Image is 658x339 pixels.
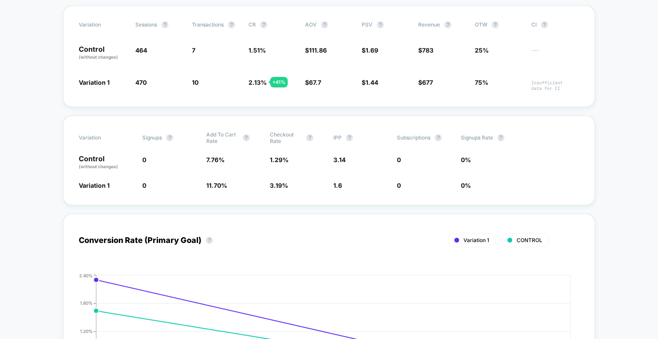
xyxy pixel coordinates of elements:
[305,47,327,54] span: $
[333,134,342,141] span: IPP
[531,21,579,28] span: CI
[531,80,579,91] span: Insufficient data for CI
[517,237,542,243] span: CONTROL
[497,134,504,141] button: ?
[79,131,127,144] span: Variation
[79,164,118,169] span: (without changes)
[309,79,321,86] span: 67.7
[541,21,548,28] button: ?
[362,21,373,28] span: PSV
[270,131,302,144] span: Checkout Rate
[475,47,489,54] span: 25%
[206,156,225,163] span: 7.76 %
[248,21,256,28] span: CR
[377,21,384,28] button: ?
[435,134,442,141] button: ?
[362,79,378,86] span: $
[135,79,147,86] span: 470
[531,48,579,60] span: ---
[461,156,471,163] span: 0 %
[444,21,451,28] button: ?
[418,79,433,86] span: $
[192,47,195,54] span: 7
[135,47,147,54] span: 464
[79,182,110,189] span: Variation 1
[80,300,93,306] tspan: 1.80%
[243,134,250,141] button: ?
[142,156,146,163] span: 0
[79,21,127,28] span: Variation
[135,21,157,28] span: Sessions
[79,155,134,170] p: Control
[206,131,238,144] span: Add To Cart Rate
[475,21,523,28] span: OTW
[346,134,353,141] button: ?
[333,182,342,189] span: 1.6
[461,182,471,189] span: 0 %
[333,156,346,163] span: 3.14
[161,21,168,28] button: ?
[475,79,488,86] span: 75%
[309,47,327,54] span: 111.86
[422,47,433,54] span: 783
[228,21,235,28] button: ?
[362,47,378,54] span: $
[306,134,313,141] button: ?
[270,156,289,163] span: 1.29 %
[260,21,267,28] button: ?
[366,79,378,86] span: 1.44
[461,134,493,141] span: Signups Rate
[270,182,288,189] span: 3.19 %
[80,329,93,334] tspan: 1.20%
[142,134,162,141] span: Signups
[366,47,378,54] span: 1.69
[79,79,110,86] span: Variation 1
[397,134,430,141] span: Subscriptions
[305,79,321,86] span: $
[79,273,93,278] tspan: 2.40%
[321,21,328,28] button: ?
[418,21,440,28] span: Revenue
[418,47,433,54] span: $
[142,182,146,189] span: 0
[270,77,288,87] div: + 41 %
[397,182,401,189] span: 0
[422,79,433,86] span: 677
[79,46,127,60] p: Control
[192,79,198,86] span: 10
[206,182,227,189] span: 11.70 %
[397,156,401,163] span: 0
[166,134,173,141] button: ?
[463,237,489,243] span: Variation 1
[206,237,213,244] button: ?
[492,21,499,28] button: ?
[248,47,266,54] span: 1.51 %
[248,79,267,86] span: 2.13 %
[305,21,317,28] span: AOV
[192,21,224,28] span: Transactions
[79,54,118,60] span: (without changes)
